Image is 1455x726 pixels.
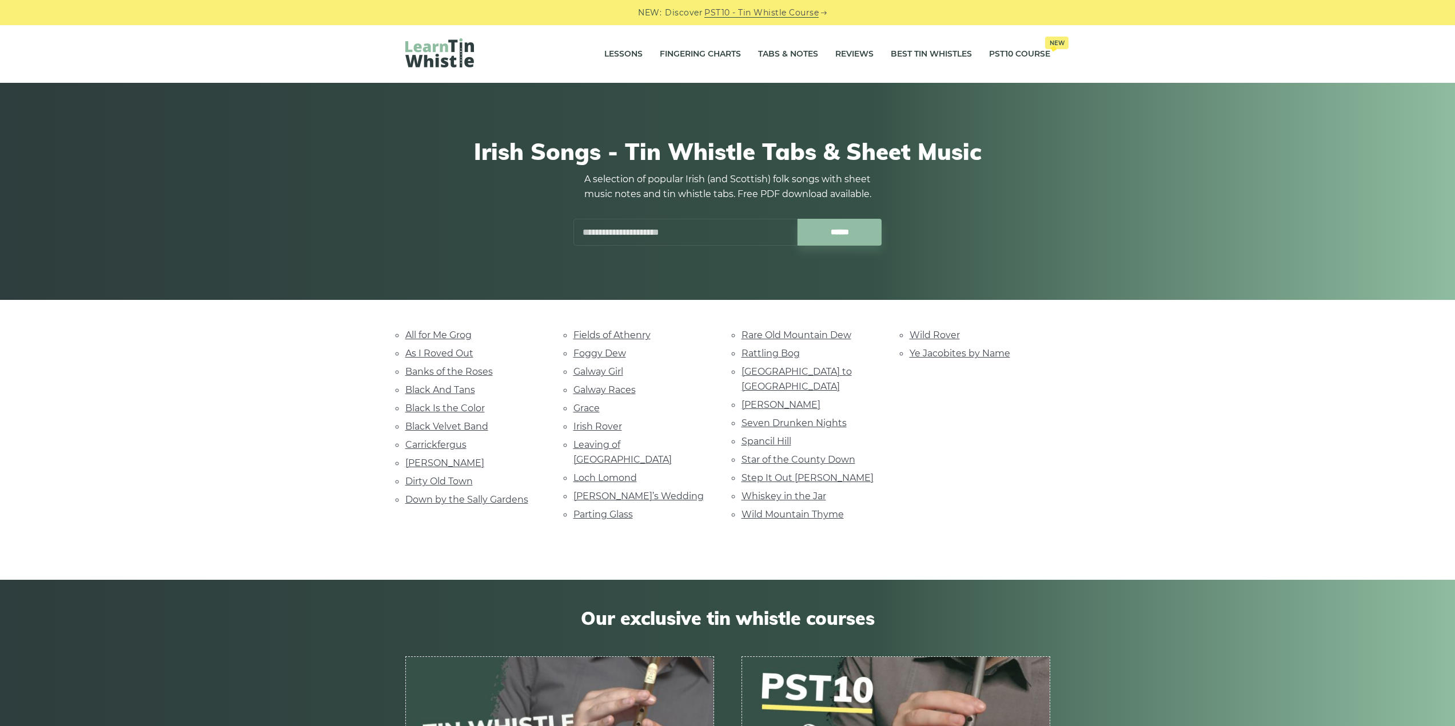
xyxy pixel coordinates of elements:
[405,458,484,468] a: [PERSON_NAME]
[573,384,636,395] a: Galway Races
[604,40,643,69] a: Lessons
[573,172,882,202] p: A selection of popular Irish (and Scottish) folk songs with sheet music notes and tin whistle tab...
[742,418,847,428] a: Seven Drunken Nights
[573,491,704,502] a: [PERSON_NAME]’s Wedding
[989,40,1050,69] a: PST10 CourseNew
[573,403,600,414] a: Grace
[742,399,820,410] a: [PERSON_NAME]
[910,348,1010,359] a: Ye Jacobites by Name
[742,509,844,520] a: Wild Mountain Thyme
[573,330,651,340] a: Fields of Athenry
[573,421,622,432] a: Irish Rover
[405,421,488,432] a: Black Velvet Band
[573,472,637,483] a: Loch Lomond
[742,454,855,465] a: Star of the County Down
[405,476,473,487] a: Dirty Old Town
[742,348,800,359] a: Rattling Bog
[742,436,791,447] a: Spancil Hill
[405,138,1050,165] h1: Irish Songs - Tin Whistle Tabs & Sheet Music
[742,472,874,483] a: Step It Out [PERSON_NAME]
[742,491,826,502] a: Whiskey in the Jar
[405,38,474,67] img: LearnTinWhistle.com
[573,439,672,465] a: Leaving of [GEOGRAPHIC_DATA]
[573,348,626,359] a: Foggy Dew
[891,40,972,69] a: Best Tin Whistles
[405,439,467,450] a: Carrickfergus
[758,40,818,69] a: Tabs & Notes
[405,384,475,395] a: Black And Tans
[405,348,473,359] a: As I Roved Out
[405,494,528,505] a: Down by the Sally Gardens
[660,40,741,69] a: Fingering Charts
[742,330,851,340] a: Rare Old Mountain Dew
[835,40,874,69] a: Reviews
[573,509,633,520] a: Parting Glass
[405,403,485,414] a: Black Is the Color
[405,607,1050,629] span: Our exclusive tin whistle courses
[573,366,623,377] a: Galway Girl
[405,330,472,340] a: All for Me Grog
[910,330,960,340] a: Wild Rover
[405,366,493,377] a: Banks of the Roses
[742,366,852,392] a: [GEOGRAPHIC_DATA] to [GEOGRAPHIC_DATA]
[1045,37,1069,49] span: New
